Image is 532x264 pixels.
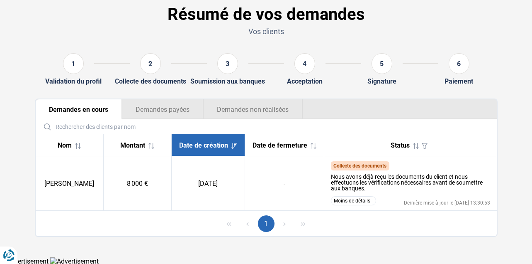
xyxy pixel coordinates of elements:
div: 6 [449,53,469,74]
div: 4 [294,53,315,74]
div: Soumission aux banques [190,77,265,85]
div: Acceptation [287,77,323,85]
button: First Page [221,215,237,232]
button: Moins de détails [331,196,376,205]
div: Dernière mise à jour le [DATE] 13:30:53 [404,200,490,205]
h1: Résumé de vos demandes [35,5,498,25]
div: Validation du profil [45,77,102,85]
div: Collecte des documents [115,77,186,85]
button: Page 1 [258,215,275,232]
button: Demandes en cours [36,99,122,119]
button: Last Page [295,215,311,232]
p: Vos clients [35,26,498,37]
td: - [245,156,324,211]
div: 1 [63,53,84,74]
button: Next Page [276,215,293,232]
div: 2 [140,53,161,74]
span: Collecte des documents [333,163,386,169]
span: Status [391,141,410,149]
div: 5 [372,53,392,74]
td: 8 000 € [103,156,171,211]
span: Nom [58,141,72,149]
td: [DATE] [171,156,245,211]
button: Demandes non réalisées [203,99,303,119]
div: 3 [217,53,238,74]
span: Date de création [179,141,228,149]
button: Previous Page [239,215,256,232]
div: Nous avons déjà reçu les documents du client et nous effectuons les vérifications nécessaires ava... [331,174,490,191]
div: Paiement [445,77,473,85]
div: Signature [367,77,396,85]
td: [PERSON_NAME] [36,156,104,211]
span: Date de fermeture [253,141,307,149]
button: Demandes payées [122,99,203,119]
span: Montant [120,141,145,149]
input: Rechercher des clients par nom [39,119,493,134]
